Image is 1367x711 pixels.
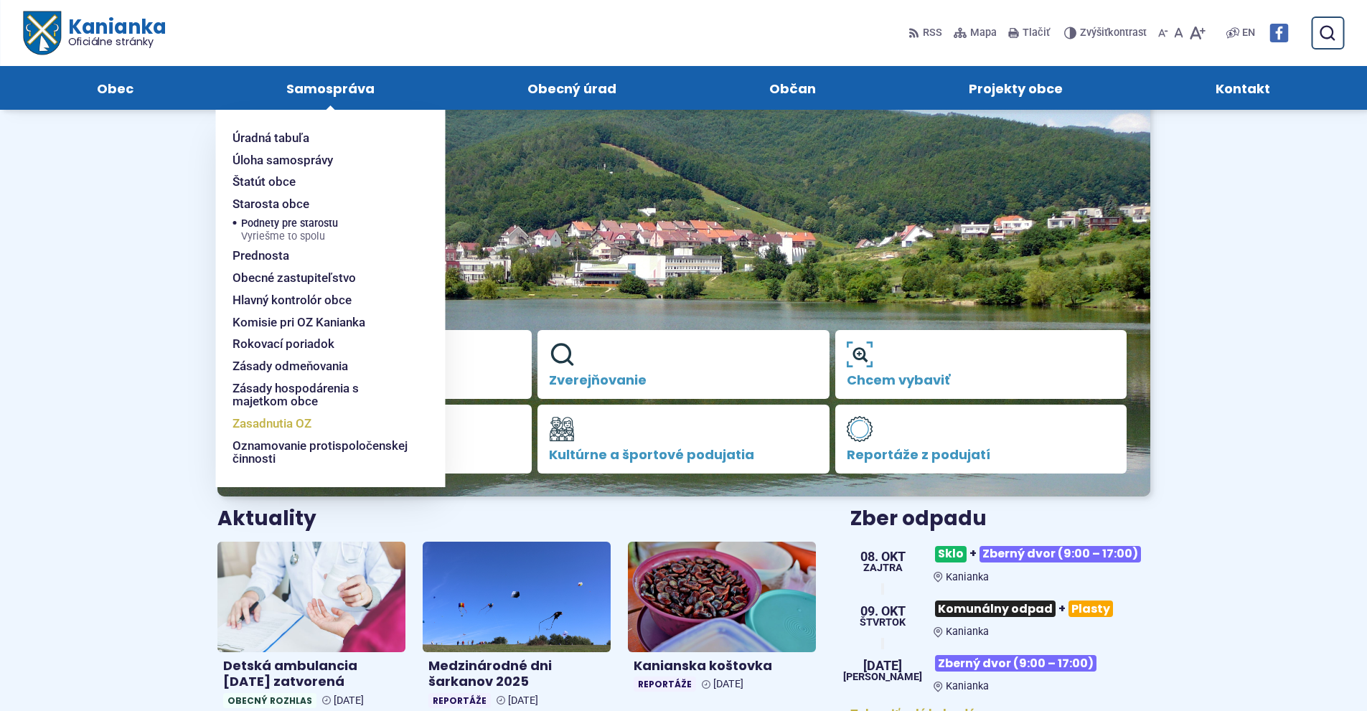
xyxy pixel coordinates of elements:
a: Komunálny odpad+Plasty Kanianka 09. okt štvrtok [850,595,1150,638]
a: Starosta obce [232,193,410,215]
a: Zásady odmeňovania [232,355,410,377]
span: Reportáže z podujatí [847,448,1116,462]
button: Zmenšiť veľkosť písma [1155,18,1171,48]
a: Chcem vybaviť [835,330,1127,399]
span: Plasty [1068,601,1113,617]
h1: Kanianka [60,17,165,47]
span: Občan [769,66,816,110]
span: [DATE] [713,678,743,690]
span: Prednosta [232,245,289,267]
span: štvrtok [860,618,906,628]
span: Tlačiť [1023,27,1050,39]
a: Prednosta [232,245,410,267]
span: Zajtra [860,563,906,573]
h3: + [934,595,1150,623]
span: Kanianka [946,626,989,638]
a: Zverejňovanie [537,330,830,399]
a: Kultúrne a športové podujatia [537,405,830,474]
span: Kanianka [946,571,989,583]
span: Obecné zastupiteľstvo [232,267,356,289]
a: Projekty obce [907,66,1125,110]
a: Hlavný kontrolór obce [232,289,410,311]
a: Zberný dvor (9:00 – 17:00) Kanianka [DATE] [PERSON_NAME] [850,649,1150,692]
a: Kontakt [1154,66,1333,110]
span: Reportáže [428,693,491,708]
h3: + [934,540,1150,568]
span: Kanianka [946,680,989,692]
a: Štatút obce [232,171,410,193]
span: Sklo [935,546,967,562]
span: 09. okt [860,605,906,618]
a: Úradná tabuľa [232,127,410,149]
span: Chcem vybaviť [847,373,1116,387]
a: Obec [34,66,195,110]
a: Úloha samosprávy [232,149,410,171]
span: Obecný rozhlas [223,693,316,708]
span: Obecný úrad [527,66,616,110]
span: 08. okt [860,550,906,563]
span: Zásady odmeňovania [232,355,348,377]
span: Úradná tabuľa [232,127,309,149]
a: RSS [908,18,945,48]
span: Kontakt [1216,66,1270,110]
button: Tlačiť [1005,18,1053,48]
span: Úloha samosprávy [232,149,333,171]
a: Obecné zastupiteľstvo [232,267,410,289]
button: Nastaviť pôvodnú veľkosť písma [1171,18,1186,48]
span: Zberný dvor (9:00 – 17:00) [980,546,1141,562]
a: Zasadnutia OZ [232,413,410,435]
span: kontrast [1080,27,1147,39]
span: [PERSON_NAME] [843,672,922,682]
span: Komisie pri OZ Kanianka [232,311,365,334]
span: Starosta obce [232,193,309,215]
span: Komunálny odpad [935,601,1056,617]
h4: Medzinárodné dni šarkanov 2025 [428,658,605,690]
a: Podnety pre starostuVyriešme to spolu [241,215,410,245]
span: EN [1242,24,1255,42]
span: Vyriešme to spolu [241,231,338,243]
a: Reportáže z podujatí [835,405,1127,474]
span: [DATE] [334,694,364,707]
span: RSS [923,24,942,42]
a: EN [1239,24,1258,42]
span: Podnety pre starostu [241,215,338,245]
span: Projekty obce [969,66,1063,110]
a: Komisie pri OZ Kanianka [232,311,410,334]
a: Oznamovanie protispoločenskej činnosti [232,435,410,470]
a: Zásady hospodárenia s majetkom obce [232,377,410,413]
span: Reportáže [634,677,696,692]
h3: Aktuality [217,508,316,530]
a: Občan [708,66,878,110]
img: Prejsť na Facebook stránku [1269,24,1288,42]
span: Obec [97,66,133,110]
button: Zväčšiť veľkosť písma [1186,18,1208,48]
a: Mapa [951,18,1000,48]
button: Zvýšiťkontrast [1064,18,1150,48]
a: Obecný úrad [465,66,678,110]
span: Zvýšiť [1080,27,1108,39]
span: [DATE] [843,659,922,672]
h4: Detská ambulancia [DATE] zatvorená [223,658,400,690]
span: Zverejňovanie [549,373,818,387]
h3: Zber odpadu [850,508,1150,530]
span: Štatút obce [232,171,296,193]
a: Kanianska koštovka Reportáže [DATE] [628,542,816,697]
span: Samospráva [286,66,375,110]
a: Rokovací poriadok [232,333,410,355]
img: Prejsť na domovskú stránku [23,11,60,55]
span: Zasadnutia OZ [232,413,311,435]
a: Sklo+Zberný dvor (9:00 – 17:00) Kanianka 08. okt Zajtra [850,540,1150,583]
span: Rokovací poriadok [232,333,334,355]
span: Zberný dvor (9:00 – 17:00) [935,655,1096,672]
h4: Kanianska koštovka [634,658,810,674]
a: Logo Kanianka, prejsť na domovskú stránku. [23,11,166,55]
span: [DATE] [508,694,538,707]
span: Oficiálne stránky [67,37,166,47]
a: Samospráva [224,66,436,110]
span: Hlavný kontrolór obce [232,289,352,311]
span: Kultúrne a športové podujatia [549,448,818,462]
span: Mapa [970,24,997,42]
